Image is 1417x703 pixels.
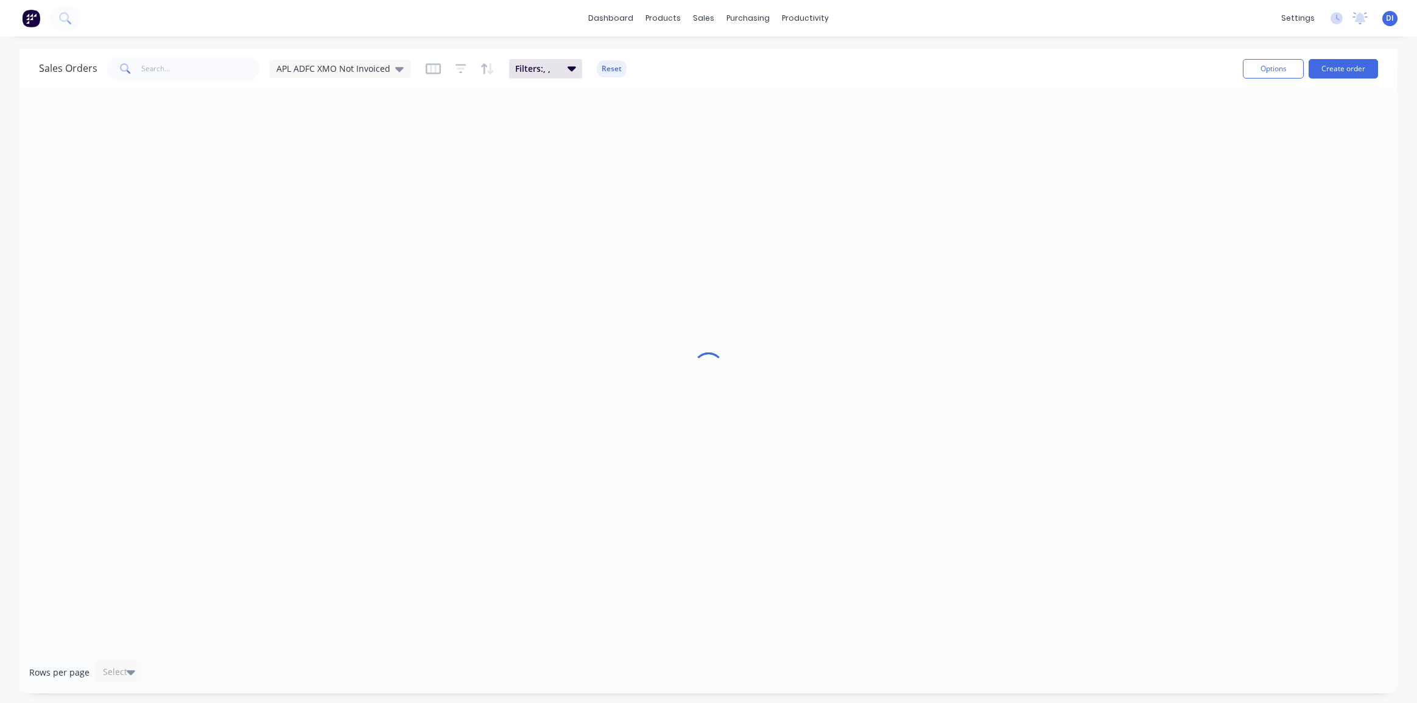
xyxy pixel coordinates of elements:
span: Filters: , , [515,63,560,75]
div: productivity [776,9,835,27]
button: Filters:, , [509,59,582,79]
a: dashboard [582,9,639,27]
button: Create order [1309,59,1378,79]
span: Rows per page [29,666,90,679]
div: purchasing [720,9,776,27]
div: products [639,9,687,27]
input: Search... [141,57,260,81]
button: Reset [597,60,627,77]
span: APL ADFC XMO Not Invoiced [276,62,390,75]
div: Select... [103,666,135,678]
div: settings [1275,9,1321,27]
img: Factory [22,9,40,27]
span: DI [1386,13,1394,24]
button: Options [1243,59,1304,79]
div: sales [687,9,720,27]
h1: Sales Orders [39,63,97,74]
